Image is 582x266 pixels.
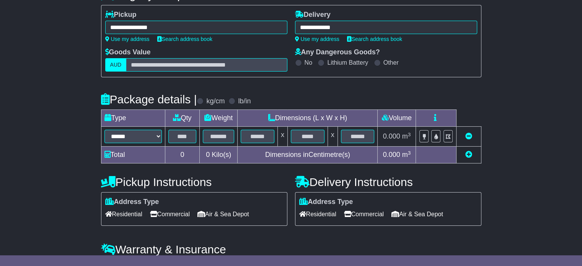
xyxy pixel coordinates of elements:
span: 0.000 [383,151,400,158]
label: Any Dangerous Goods? [295,48,380,57]
td: Type [101,110,165,127]
h4: Pickup Instructions [101,176,287,188]
td: x [328,127,337,147]
sup: 3 [408,150,411,156]
sup: 3 [408,132,411,137]
a: Use my address [105,36,150,42]
h4: Warranty & Insurance [101,243,481,256]
h4: Delivery Instructions [295,176,481,188]
label: No [305,59,312,66]
label: Address Type [299,198,353,206]
a: Add new item [465,151,472,158]
td: 0 [165,147,200,163]
label: AUD [105,58,127,72]
span: Air & Sea Depot [197,208,249,220]
label: Other [383,59,399,66]
span: Commercial [150,208,190,220]
span: Air & Sea Depot [391,208,443,220]
h4: Package details | [101,93,197,106]
td: Qty [165,110,200,127]
td: Dimensions in Centimetre(s) [238,147,378,163]
span: Residential [105,208,142,220]
span: Residential [299,208,336,220]
a: Search address book [347,36,402,42]
td: Kilo(s) [200,147,238,163]
td: Total [101,147,165,163]
label: Lithium Battery [327,59,368,66]
label: Goods Value [105,48,151,57]
label: kg/cm [206,97,225,106]
a: Remove this item [465,132,472,140]
span: 0 [206,151,210,158]
td: x [277,127,287,147]
td: Volume [378,110,416,127]
label: Address Type [105,198,159,206]
span: Commercial [344,208,384,220]
label: lb/in [238,97,251,106]
span: 0.000 [383,132,400,140]
label: Pickup [105,11,137,19]
a: Search address book [157,36,212,42]
label: Delivery [295,11,331,19]
a: Use my address [295,36,339,42]
td: Dimensions (L x W x H) [238,110,378,127]
span: m [402,151,411,158]
td: Weight [200,110,238,127]
span: m [402,132,411,140]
